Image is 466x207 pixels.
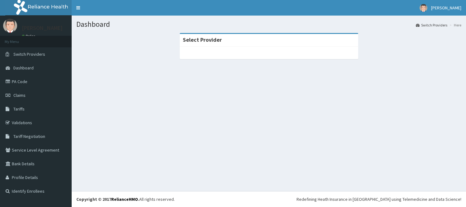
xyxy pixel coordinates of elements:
[448,22,461,28] li: Here
[416,22,447,28] a: Switch Providers
[13,65,34,71] span: Dashboard
[431,5,461,11] span: [PERSON_NAME]
[76,196,139,202] strong: Copyright © 2017 .
[111,196,138,202] a: RelianceHMO
[183,36,222,43] strong: Select Provider
[13,51,45,57] span: Switch Providers
[3,19,17,33] img: User Image
[13,106,25,112] span: Tariffs
[22,34,37,38] a: Online
[76,20,461,28] h1: Dashboard
[420,4,427,12] img: User Image
[13,92,26,98] span: Claims
[13,134,45,139] span: Tariff Negotiation
[22,25,63,31] p: [PERSON_NAME]
[297,196,461,202] div: Redefining Heath Insurance in [GEOGRAPHIC_DATA] using Telemedicine and Data Science!
[72,191,466,207] footer: All rights reserved.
